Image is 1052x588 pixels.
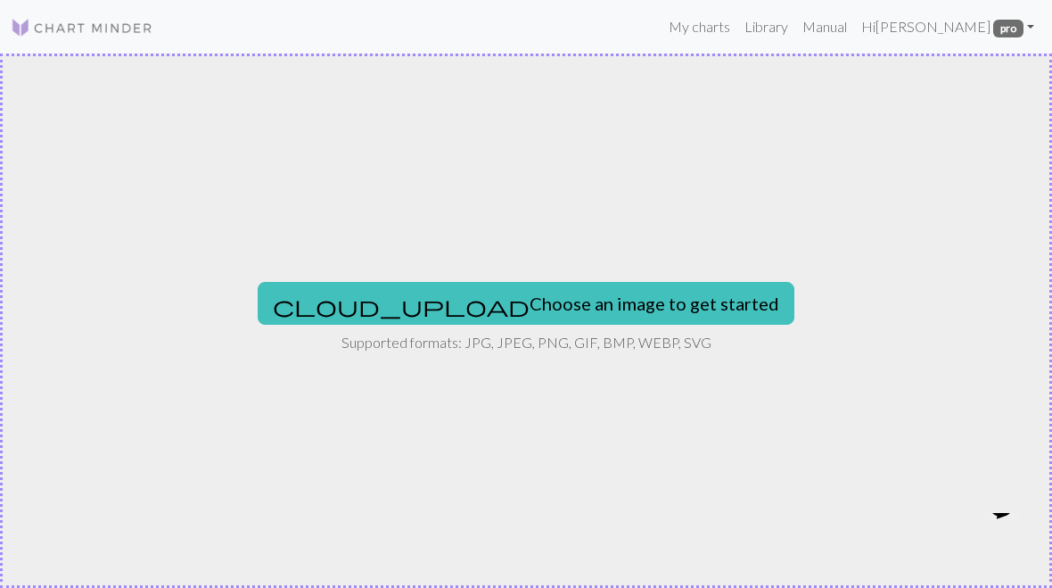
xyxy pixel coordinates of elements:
a: My charts [662,9,737,45]
img: Logo [11,17,153,38]
p: Supported formats: JPG, JPEG, PNG, GIF, BMP, WEBP, SVG [341,332,711,353]
a: Hi[PERSON_NAME] pro [854,9,1041,45]
iframe: chat widget [974,513,1034,570]
a: Library [737,9,795,45]
span: cloud_upload [273,294,530,319]
button: Choose an image to get started [258,282,794,325]
span: pro [993,20,1023,37]
a: Manual [795,9,854,45]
